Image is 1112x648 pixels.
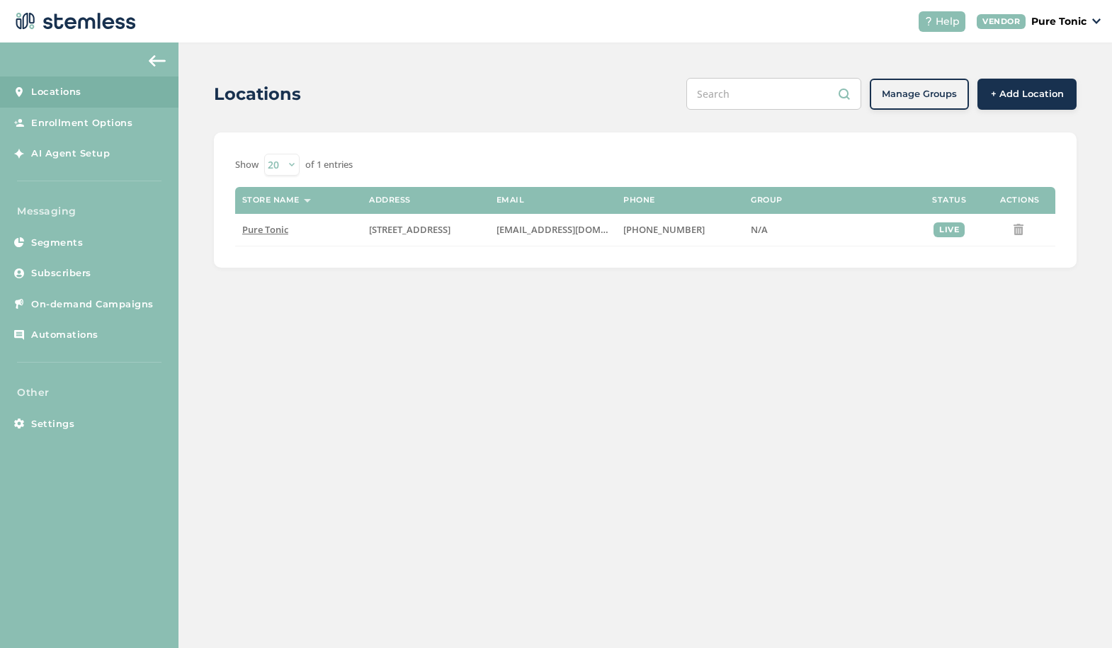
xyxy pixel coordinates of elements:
[497,195,525,205] label: Email
[242,224,356,236] label: Pure Tonic
[11,7,136,35] img: logo-dark-0685b13c.svg
[31,116,132,130] span: Enrollment Options
[1031,14,1087,29] p: Pure Tonic
[882,87,957,101] span: Manage Groups
[31,85,81,99] span: Locations
[31,236,83,250] span: Segments
[149,55,166,67] img: icon-arrow-back-accent-c549486e.svg
[985,187,1055,214] th: Actions
[870,79,969,110] button: Manage Groups
[31,328,98,342] span: Automations
[31,297,154,312] span: On-demand Campaigns
[497,224,610,236] label: cgamez@puretonicdispensary.com
[924,17,933,25] img: icon-help-white-03924b79.svg
[242,195,300,205] label: Store name
[369,224,482,236] label: 420 USA Parkway
[932,195,966,205] label: Status
[31,417,74,431] span: Settings
[31,147,110,161] span: AI Agent Setup
[751,195,783,205] label: Group
[977,79,1077,110] button: + Add Location
[991,87,1064,101] span: + Add Location
[369,223,450,236] span: [STREET_ADDRESS]
[936,14,960,29] span: Help
[977,14,1026,29] div: VENDOR
[31,266,91,280] span: Subscribers
[305,158,353,172] label: of 1 entries
[369,195,411,205] label: Address
[1041,580,1112,648] iframe: Chat Widget
[1092,18,1101,24] img: icon_down-arrow-small-66adaf34.svg
[686,78,861,110] input: Search
[934,222,965,237] div: live
[304,199,311,203] img: icon-sort-1e1d7615.svg
[623,195,655,205] label: Phone
[623,224,737,236] label: (775) 349-2535
[242,223,288,236] span: Pure Tonic
[214,81,301,107] h2: Locations
[751,224,907,236] label: N/A
[235,158,259,172] label: Show
[497,223,651,236] span: [EMAIL_ADDRESS][DOMAIN_NAME]
[623,223,705,236] span: [PHONE_NUMBER]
